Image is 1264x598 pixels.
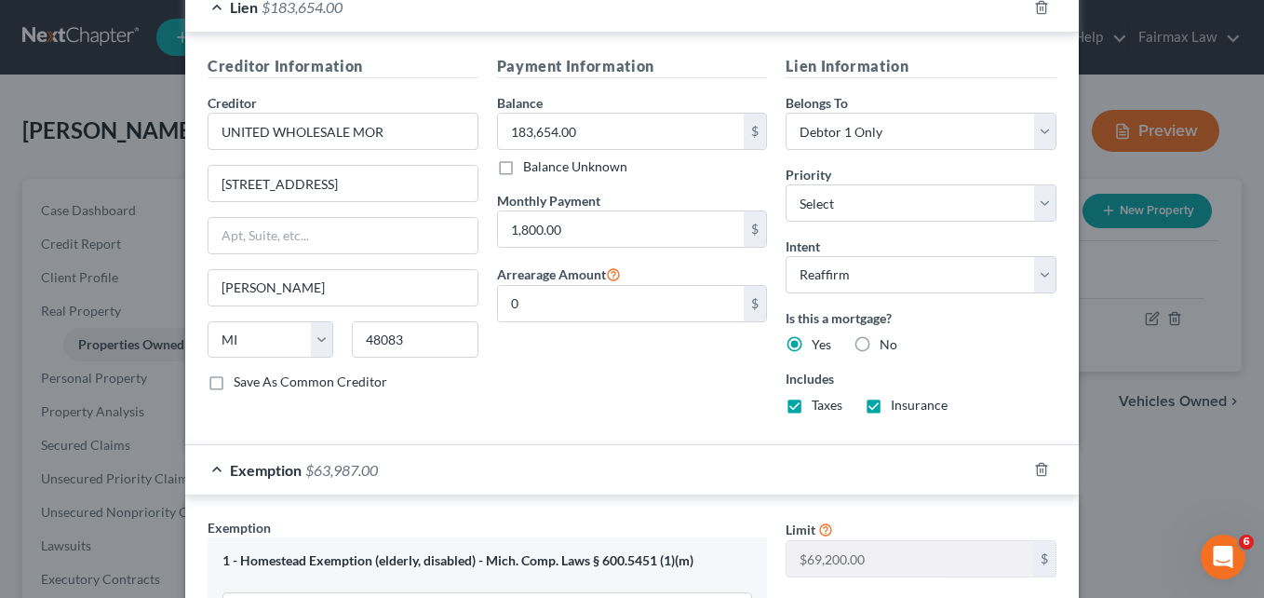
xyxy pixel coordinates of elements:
[1239,535,1254,550] span: 6
[497,55,768,78] h5: Payment Information
[208,113,478,150] input: Search creditor by name...
[208,218,477,253] input: Apt, Suite, etc...
[352,321,477,359] input: Enter zip...
[498,211,745,247] input: 0.00
[786,369,1056,388] label: Includes
[786,308,1056,328] label: Is this a mortgage?
[1033,541,1056,577] div: $
[234,373,387,391] label: Save As Common Creditor
[497,93,543,113] label: Balance
[880,335,897,354] label: No
[786,95,848,111] span: Belongs To
[498,114,745,149] input: 0.00
[222,552,752,570] div: 1 - Homestead Exemption (elderly, disabled) - Mich. Comp. Laws § 600.5451 (1)(m)
[787,541,1033,577] input: --
[891,396,948,415] label: Insurance
[812,335,831,354] label: Yes
[230,461,302,479] span: Exemption
[208,270,477,306] input: Enter city...
[305,461,378,479] span: $63,987.00
[498,286,745,321] input: 0.00
[812,396,842,415] label: Taxes
[744,211,766,247] div: $
[786,522,815,537] span: Limit
[786,55,1056,78] h5: Lien Information
[208,95,257,111] span: Creditor
[497,191,600,211] label: Monthly Payment
[1201,535,1245,579] iframe: Intercom live chat
[208,520,271,536] span: Exemption
[786,237,820,256] label: Intent
[497,263,621,285] label: Arrearage Amount
[786,167,831,183] span: Priority
[744,286,766,321] div: $
[744,114,766,149] div: $
[523,157,627,176] label: Balance Unknown
[208,55,478,78] h5: Creditor Information
[208,166,477,201] input: Enter address...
